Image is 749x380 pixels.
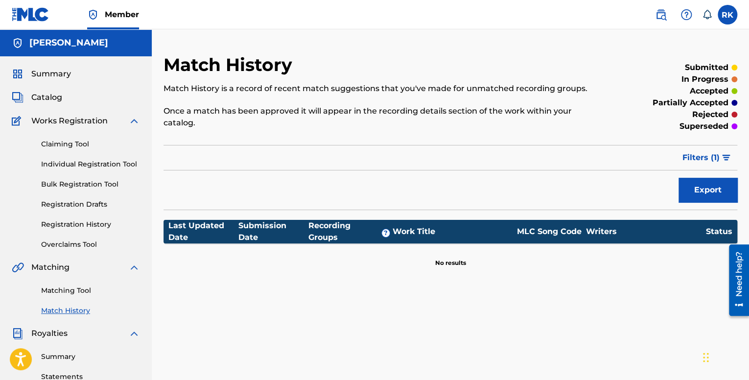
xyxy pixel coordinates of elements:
a: Matching Tool [41,285,140,296]
div: Drag [703,343,709,372]
iframe: Resource Center [722,240,749,319]
div: Recording Groups [308,220,393,243]
img: Accounts [12,37,23,49]
img: help [680,9,692,21]
a: Summary [41,352,140,362]
span: Matching [31,261,70,273]
div: Last Updated Date [168,220,238,243]
button: Filters (1) [677,145,737,170]
a: CatalogCatalog [12,92,62,103]
img: Summary [12,68,23,80]
div: User Menu [718,5,737,24]
div: MLC Song Code [513,226,586,237]
div: Notifications [702,10,712,20]
img: Catalog [12,92,23,103]
a: Match History [41,306,140,316]
a: Public Search [651,5,671,24]
img: Top Rightsholder [87,9,99,21]
div: Work Title [393,226,513,237]
p: Once a match has been approved it will appear in the recording details section of the work within... [164,105,605,129]
img: Matching [12,261,24,273]
a: Registration History [41,219,140,230]
iframe: Chat Widget [700,333,749,380]
a: Registration Drafts [41,199,140,210]
img: expand [128,261,140,273]
img: Works Registration [12,115,24,127]
div: Status [706,226,732,237]
div: Submission Date [238,220,308,243]
a: Overclaims Tool [41,239,140,250]
span: Member [105,9,139,20]
img: filter [722,155,730,161]
p: No results [435,247,466,267]
img: Royalties [12,328,23,339]
a: Bulk Registration Tool [41,179,140,190]
span: ? [382,229,390,237]
span: Filters ( 1 ) [682,152,720,164]
a: Claiming Tool [41,139,140,149]
p: superseded [679,120,728,132]
img: MLC Logo [12,7,49,22]
div: Help [677,5,696,24]
p: submitted [685,62,728,73]
h5: Richman Kaskombe [29,37,108,48]
img: expand [128,328,140,339]
img: expand [128,115,140,127]
span: Royalties [31,328,68,339]
p: Match History is a record of recent match suggestions that you've made for unmatched recording gr... [164,83,605,95]
p: rejected [692,109,728,120]
img: search [655,9,667,21]
button: Export [679,178,737,202]
a: Individual Registration Tool [41,159,140,169]
a: SummarySummary [12,68,71,80]
div: Writers [586,226,706,237]
p: in progress [681,73,728,85]
span: Catalog [31,92,62,103]
span: Summary [31,68,71,80]
p: partially accepted [653,97,728,109]
p: accepted [690,85,728,97]
h2: Match History [164,54,297,76]
span: Works Registration [31,115,108,127]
